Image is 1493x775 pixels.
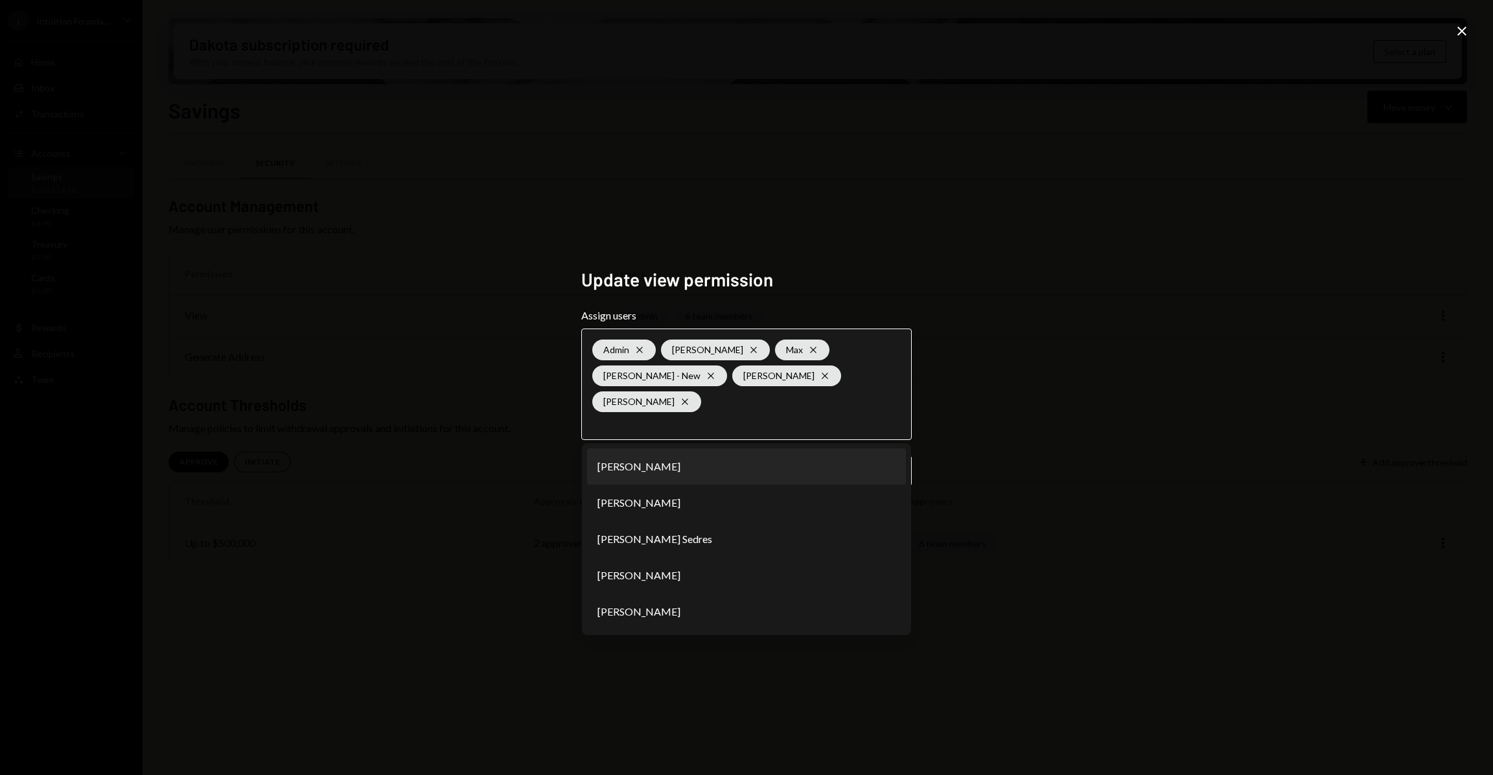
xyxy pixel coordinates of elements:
[732,365,841,386] div: [PERSON_NAME]
[581,267,912,292] h2: Update view permission
[592,340,656,360] div: Admin
[587,521,906,557] li: [PERSON_NAME] Sedres
[592,391,701,412] div: [PERSON_NAME]
[775,340,829,360] div: Max
[587,594,906,630] li: [PERSON_NAME]
[587,485,906,521] li: [PERSON_NAME]
[581,308,912,323] label: Assign users
[587,557,906,594] li: [PERSON_NAME]
[661,340,770,360] div: [PERSON_NAME]
[587,448,906,485] li: [PERSON_NAME]
[592,365,727,386] div: [PERSON_NAME] - New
